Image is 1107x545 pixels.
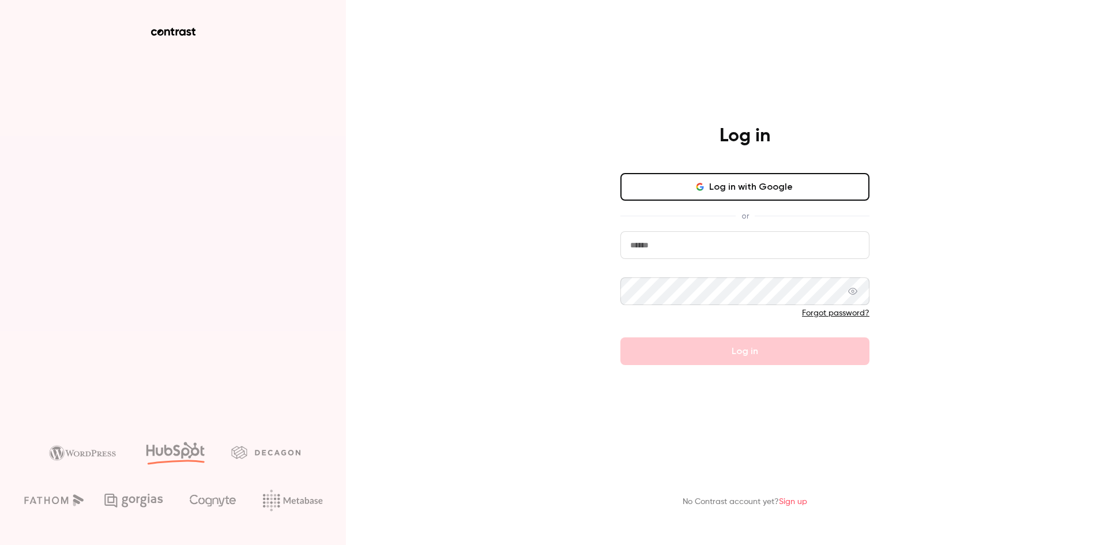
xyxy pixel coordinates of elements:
[231,446,300,458] img: decagon
[720,125,770,148] h4: Log in
[802,309,869,317] a: Forgot password?
[683,496,807,508] p: No Contrast account yet?
[620,173,869,201] button: Log in with Google
[736,210,755,222] span: or
[779,498,807,506] a: Sign up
